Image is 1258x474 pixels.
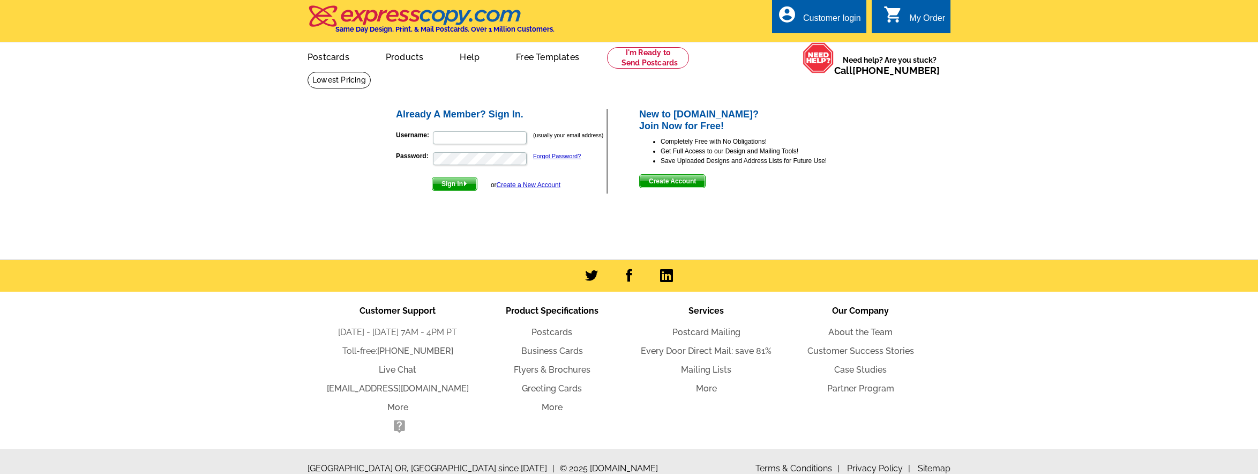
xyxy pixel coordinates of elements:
a: Postcard Mailing [672,327,740,337]
a: More [696,383,717,394]
label: Username: [396,130,432,140]
div: Customer login [803,13,861,28]
a: Sitemap [918,463,950,473]
span: Need help? Are you stuck? [834,55,945,76]
a: More [387,402,408,412]
label: Password: [396,151,432,161]
a: Case Studies [834,365,887,375]
span: Our Company [832,306,889,316]
span: Create Account [640,175,705,188]
i: shopping_cart [883,5,903,24]
span: Services [688,306,724,316]
span: Sign In [432,177,477,190]
a: Flyers & Brochures [514,365,590,375]
li: [DATE] - [DATE] 7AM - 4PM PT [320,326,475,339]
a: Customer Success Stories [807,346,914,356]
a: Create a New Account [497,181,560,189]
a: Greeting Cards [522,383,582,394]
button: Sign In [432,177,477,191]
span: Product Specifications [506,306,598,316]
i: account_circle [777,5,797,24]
a: Privacy Policy [847,463,910,473]
span: Call [834,65,940,76]
a: account_circle Customer login [777,12,861,25]
div: My Order [909,13,945,28]
a: Live Chat [379,365,416,375]
a: Postcards [290,43,366,69]
li: Get Full Access to our Design and Mailing Tools! [661,146,864,156]
a: Free Templates [499,43,596,69]
a: Partner Program [827,383,894,394]
h4: Same Day Design, Print, & Mail Postcards. Over 1 Million Customers. [335,25,555,33]
img: button-next-arrow-white.png [463,181,468,186]
h2: New to [DOMAIN_NAME]? Join Now for Free! [639,109,864,132]
a: [PHONE_NUMBER] [377,346,453,356]
a: Terms & Conditions [755,463,840,473]
li: Toll-free: [320,345,475,358]
a: Forgot Password? [533,153,581,159]
a: shopping_cart My Order [883,12,945,25]
small: (usually your email address) [533,132,603,138]
a: Postcards [531,327,572,337]
a: Mailing Lists [681,365,731,375]
div: or [491,180,560,190]
a: [EMAIL_ADDRESS][DOMAIN_NAME] [327,383,469,394]
a: Every Door Direct Mail: save 81% [641,346,772,356]
img: help [803,42,834,73]
button: Create Account [639,174,706,188]
a: Help [443,43,497,69]
li: Save Uploaded Designs and Address Lists for Future Use! [661,156,864,166]
a: Products [369,43,441,69]
a: About the Team [828,327,893,337]
h2: Already A Member? Sign In. [396,109,606,121]
span: Customer Support [360,306,436,316]
a: Same Day Design, Print, & Mail Postcards. Over 1 Million Customers. [308,13,555,33]
li: Completely Free with No Obligations! [661,137,864,146]
a: More [542,402,563,412]
a: [PHONE_NUMBER] [852,65,940,76]
a: Business Cards [521,346,583,356]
